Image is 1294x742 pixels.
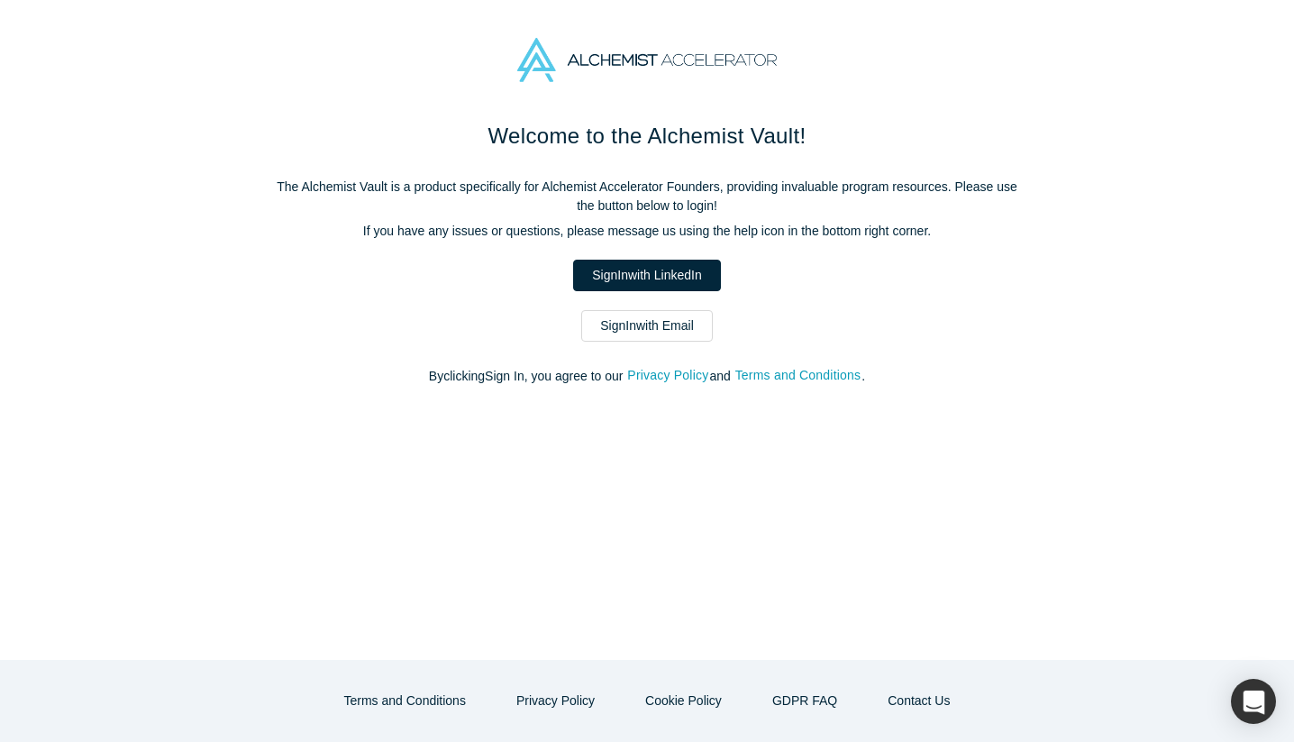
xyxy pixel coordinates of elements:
[626,365,709,386] button: Privacy Policy
[573,260,720,291] a: SignInwith LinkedIn
[581,310,713,342] a: SignInwith Email
[269,222,1025,241] p: If you have any issues or questions, please message us using the help icon in the bottom right co...
[734,365,862,386] button: Terms and Conditions
[497,685,614,717] button: Privacy Policy
[269,120,1025,152] h1: Welcome to the Alchemist Vault!
[517,38,777,82] img: Alchemist Accelerator Logo
[626,685,741,717] button: Cookie Policy
[869,685,969,717] button: Contact Us
[269,367,1025,386] p: By clicking Sign In , you agree to our and .
[753,685,856,717] a: GDPR FAQ
[269,178,1025,215] p: The Alchemist Vault is a product specifically for Alchemist Accelerator Founders, providing inval...
[325,685,485,717] button: Terms and Conditions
